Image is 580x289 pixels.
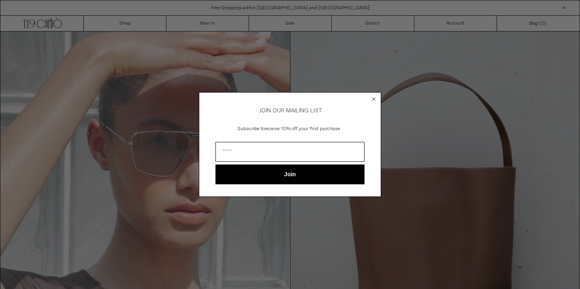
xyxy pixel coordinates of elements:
[370,95,378,103] button: Close dialog
[215,142,365,162] input: Email
[215,165,365,184] button: Join
[265,126,340,132] span: receive 10% off your first purchase
[238,126,265,132] span: Subscribe to
[258,107,322,114] span: JOIN OUR MAILING LIST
